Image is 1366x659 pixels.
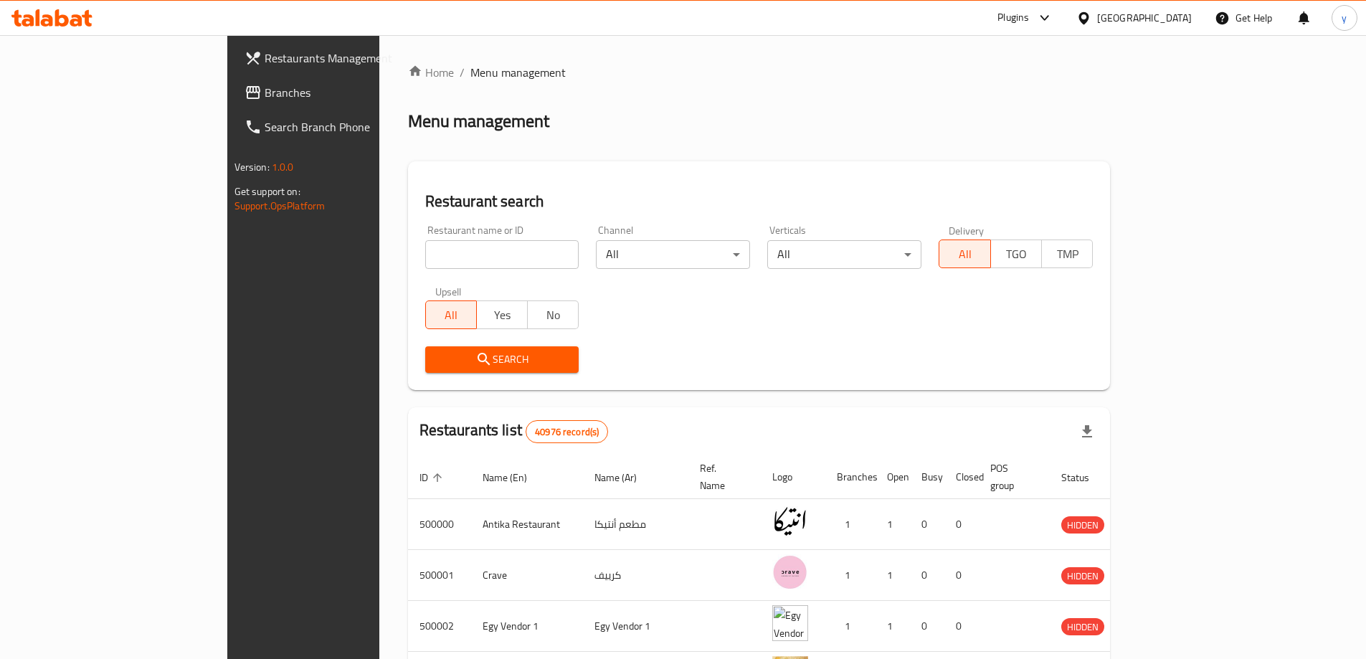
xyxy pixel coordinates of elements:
h2: Menu management [408,110,549,133]
div: Total records count [526,420,608,443]
button: All [939,240,990,268]
a: Search Branch Phone [233,110,455,144]
td: Antika Restaurant [471,499,583,550]
button: TMP [1041,240,1093,268]
span: Yes [483,305,522,326]
td: 1 [825,550,876,601]
span: 40976 record(s) [526,425,607,439]
label: Upsell [435,286,462,296]
td: 0 [944,601,979,652]
a: Branches [233,75,455,110]
span: HIDDEN [1061,619,1104,635]
button: No [527,300,579,329]
span: HIDDEN [1061,568,1104,584]
span: Version: [234,158,270,176]
td: Egy Vendor 1 [471,601,583,652]
span: 1.0.0 [272,158,294,176]
span: Status [1061,469,1108,486]
span: POS group [990,460,1033,494]
td: 0 [910,499,944,550]
span: Ref. Name [700,460,744,494]
button: TGO [990,240,1042,268]
img: Crave [772,554,808,590]
span: No [533,305,573,326]
th: Busy [910,455,944,499]
img: Egy Vendor 1 [772,605,808,641]
h2: Restaurants list [419,419,609,443]
td: 0 [944,550,979,601]
div: HIDDEN [1061,618,1104,635]
div: All [767,240,921,269]
div: [GEOGRAPHIC_DATA] [1097,10,1192,26]
button: Yes [476,300,528,329]
span: Branches [265,84,444,101]
span: y [1342,10,1347,26]
div: HIDDEN [1061,516,1104,534]
th: Branches [825,455,876,499]
span: All [432,305,471,326]
span: Search [437,351,568,369]
div: Plugins [997,9,1029,27]
img: Antika Restaurant [772,503,808,539]
td: 0 [910,601,944,652]
span: All [945,244,985,265]
td: 1 [825,601,876,652]
span: Restaurants Management [265,49,444,67]
span: Search Branch Phone [265,118,444,136]
div: HIDDEN [1061,567,1104,584]
th: Closed [944,455,979,499]
td: 0 [944,499,979,550]
span: TMP [1048,244,1087,265]
span: Menu management [470,64,566,81]
span: Name (En) [483,469,546,486]
li: / [460,64,465,81]
div: All [596,240,750,269]
th: Logo [761,455,825,499]
td: 1 [876,499,910,550]
span: TGO [997,244,1036,265]
span: HIDDEN [1061,517,1104,534]
th: Open [876,455,910,499]
input: Search for restaurant name or ID.. [425,240,579,269]
nav: breadcrumb [408,64,1111,81]
div: Export file [1070,414,1104,449]
td: Crave [471,550,583,601]
a: Support.OpsPlatform [234,196,326,215]
td: 1 [876,550,910,601]
td: 1 [825,499,876,550]
h2: Restaurant search [425,191,1094,212]
td: 0 [910,550,944,601]
td: 1 [876,601,910,652]
a: Restaurants Management [233,41,455,75]
span: Get support on: [234,182,300,201]
td: Egy Vendor 1 [583,601,688,652]
label: Delivery [949,225,985,235]
button: Search [425,346,579,373]
span: ID [419,469,447,486]
td: مطعم أنتيكا [583,499,688,550]
td: كرييف [583,550,688,601]
button: All [425,300,477,329]
span: Name (Ar) [594,469,655,486]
